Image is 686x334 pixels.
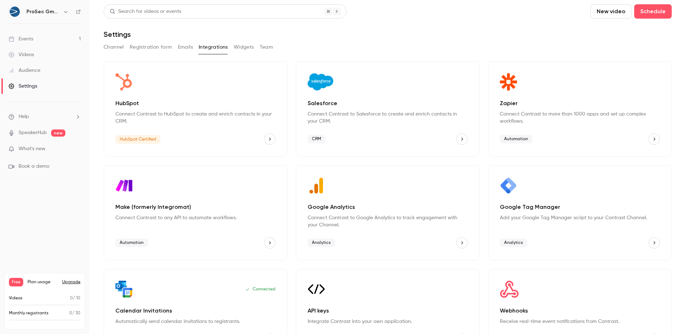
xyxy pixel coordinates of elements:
[308,318,468,325] p: Integrate Contrast into your own application.
[260,41,273,53] button: Team
[500,239,527,247] span: Analytics
[500,203,660,211] p: Google Tag Manager
[9,51,34,58] div: Videos
[26,8,60,15] h6: ProSec GmbH
[104,165,287,260] div: Make (formerly Integromat)
[500,306,660,315] p: Webhooks
[19,129,47,137] a: SpeakerHub
[308,110,468,125] p: Connect Contrast to Salesforce to create and enrich contacts in your CRM.
[308,135,325,143] span: CRM
[115,318,275,325] p: Automatically send calendar invitations to registrants.
[178,41,193,53] button: Emails
[69,311,72,315] span: 0
[9,310,49,316] p: Monthly registrants
[500,110,660,125] p: Connect Contrast to more than 1000 apps and set up complex workflows.
[70,296,73,300] span: 0
[308,214,468,229] p: Connect Contrast to Google Analytics to track engagement with your Channel.
[456,133,468,145] button: Salesforce
[500,318,660,325] p: Receive real-time event notifications from Contrast.
[110,8,181,15] div: Search for videos or events
[500,135,532,143] span: Automation
[9,6,20,18] img: ProSec GmbH
[456,237,468,249] button: Google Analytics
[234,41,254,53] button: Widgets
[9,35,33,43] div: Events
[70,295,80,301] p: / 10
[9,295,23,301] p: Videos
[500,214,660,221] p: Add your Google Tag Manager script to your Contrast Channel.
[104,62,287,157] div: HubSpot
[51,129,65,137] span: new
[648,133,660,145] button: Zapier
[9,113,81,121] li: help-dropdown-opener
[264,237,275,249] button: Make (formerly Integromat)
[308,306,468,315] p: API keys
[296,165,479,260] div: Google Analytics
[488,165,672,260] div: Google Tag Manager
[115,135,160,144] span: HubSpot Certified
[199,41,228,53] button: Integrations
[115,110,275,125] p: Connect Contrast to HubSpot to create and enrich contacts in your CRM.
[9,278,23,286] span: Free
[308,99,468,108] p: Salesforce
[62,279,80,285] button: Upgrade
[19,113,29,121] span: Help
[264,133,275,145] button: HubSpot
[115,239,148,247] span: Automation
[245,286,275,292] p: Connected
[488,62,672,157] div: Zapier
[634,4,672,19] button: Schedule
[115,306,275,315] p: Calendar Invitations
[591,4,631,19] button: New video
[9,83,37,90] div: Settings
[104,30,131,39] h1: Settings
[19,145,45,153] span: What's new
[500,99,660,108] p: Zapier
[9,67,40,74] div: Audience
[296,62,479,157] div: Salesforce
[648,237,660,249] button: Google Tag Manager
[19,163,49,170] span: Book a demo
[104,41,124,53] button: Channel
[115,203,275,211] p: Make (formerly Integromat)
[308,203,468,211] p: Google Analytics
[115,99,275,108] p: HubSpot
[28,279,58,285] span: Plan usage
[115,214,275,221] p: Connect Contrast to any API to automate workflows.
[308,239,335,247] span: Analytics
[130,41,172,53] button: Registration form
[69,310,80,316] p: / 30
